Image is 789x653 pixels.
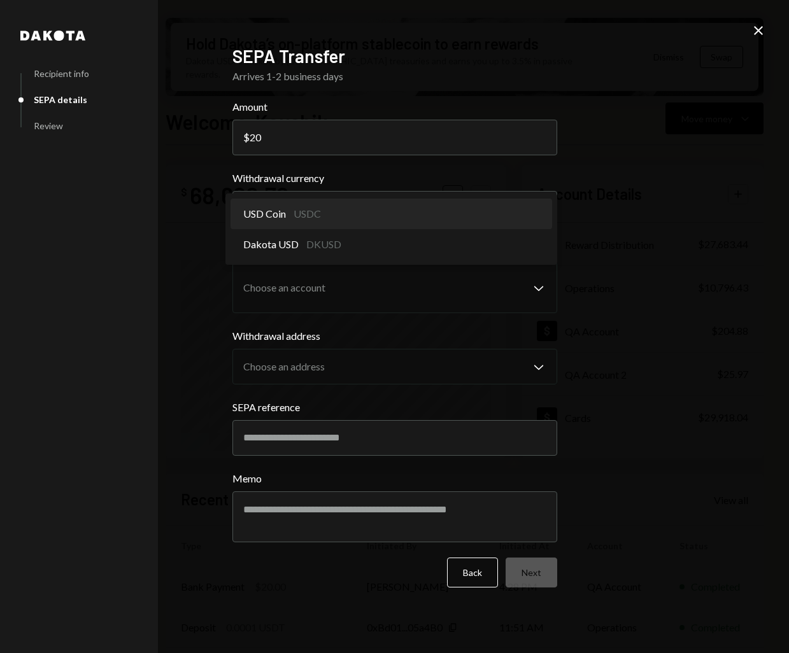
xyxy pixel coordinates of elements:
[232,99,557,115] label: Amount
[306,237,341,252] div: DKUSD
[232,191,557,227] button: Withdrawal currency
[243,206,286,221] span: USD Coin
[34,120,63,131] div: Review
[34,68,89,79] div: Recipient info
[232,120,557,155] input: 0.00
[232,328,557,344] label: Withdrawal address
[232,262,557,313] button: Withdrawal account
[232,400,557,415] label: SEPA reference
[34,94,87,105] div: SEPA details
[232,349,557,384] button: Withdrawal address
[232,44,557,69] h2: SEPA Transfer
[232,171,557,186] label: Withdrawal currency
[447,558,498,587] button: Back
[243,131,250,143] div: $
[232,69,557,84] div: Arrives 1-2 business days
[294,206,321,221] div: USDC
[243,237,299,252] span: Dakota USD
[232,471,557,486] label: Memo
